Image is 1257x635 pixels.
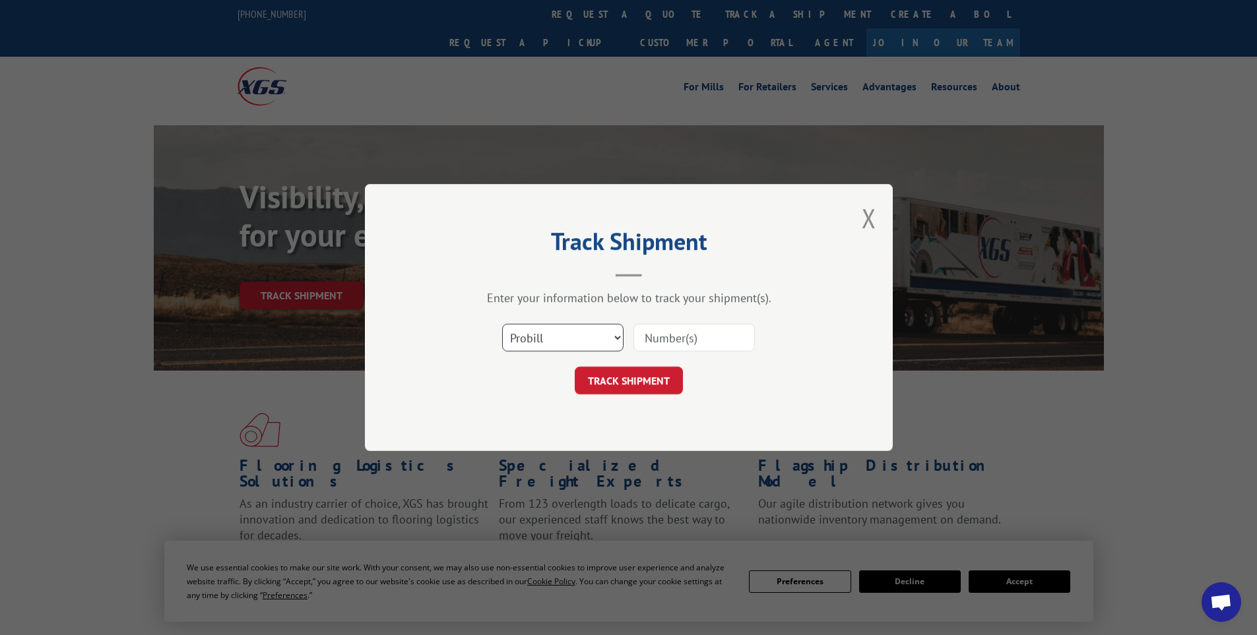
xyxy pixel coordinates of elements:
button: Close modal [862,200,876,235]
input: Number(s) [633,324,755,351]
button: TRACK SHIPMENT [575,367,683,394]
h2: Track Shipment [431,232,827,257]
div: Enter your information below to track your shipment(s). [431,290,827,305]
a: Open chat [1202,582,1241,622]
